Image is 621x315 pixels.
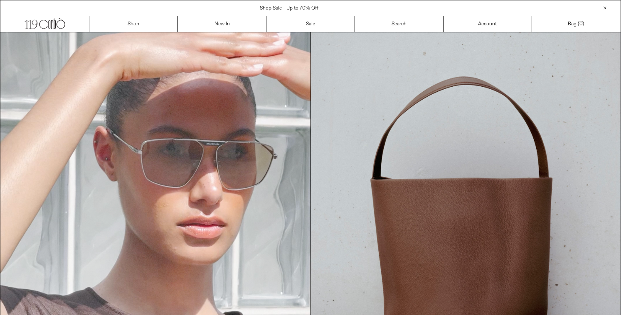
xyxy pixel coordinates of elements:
[178,16,266,32] a: New In
[579,21,582,27] span: 0
[89,16,178,32] a: Shop
[260,5,318,12] a: Shop Sale - Up to 70% Off
[266,16,355,32] a: Sale
[355,16,444,32] a: Search
[444,16,532,32] a: Account
[532,16,621,32] a: Bag ()
[579,20,584,28] span: )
